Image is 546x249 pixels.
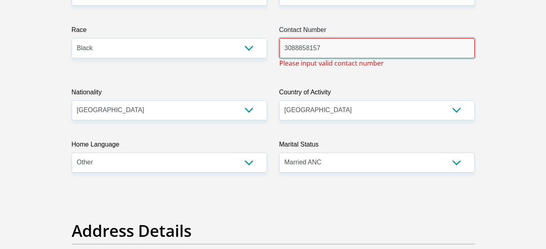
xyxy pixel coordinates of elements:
input: Contact Number [279,38,475,58]
span: Please input valid contact number [279,58,384,68]
h2: Address Details [72,221,475,240]
label: Marital Status [279,140,475,153]
label: Home Language [72,140,267,153]
label: Contact Number [279,25,475,38]
label: Nationality [72,87,267,100]
label: Race [72,25,267,38]
label: Country of Activity [279,87,475,100]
